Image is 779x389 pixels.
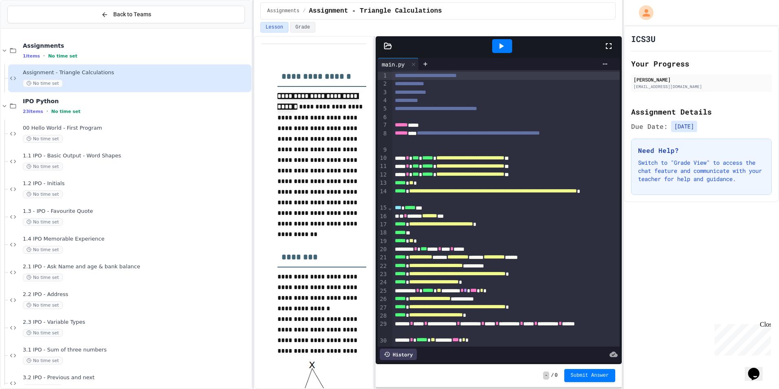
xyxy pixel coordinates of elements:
[23,291,250,298] span: 2.2 IPO - Address
[378,146,388,154] div: 9
[378,221,388,229] div: 17
[48,53,77,59] span: No time set
[7,6,245,23] button: Back to Teams
[23,153,250,159] span: 1.1 IPO - Basic Output - Word Shapes
[378,245,388,254] div: 20
[378,262,388,270] div: 22
[378,154,388,162] div: 10
[23,329,63,337] span: No time set
[23,301,63,309] span: No time set
[23,190,63,198] span: No time set
[43,53,45,59] span: •
[23,357,63,365] span: No time set
[634,84,769,90] div: [EMAIL_ADDRESS][DOMAIN_NAME]
[631,33,656,44] h1: ICS3U
[23,274,63,281] span: No time set
[631,58,772,69] h2: Your Progress
[631,122,668,131] span: Due Date:
[378,130,388,146] div: 8
[51,109,81,114] span: No time set
[711,321,771,356] iframe: chat widget
[378,212,388,221] div: 16
[378,237,388,245] div: 19
[543,371,549,380] span: -
[23,80,63,87] span: No time set
[23,246,63,254] span: No time set
[378,113,388,122] div: 6
[23,180,250,187] span: 1.2 IPO - Initials
[378,295,388,303] div: 26
[388,204,392,211] span: Fold line
[46,108,48,115] span: •
[634,76,769,83] div: [PERSON_NAME]
[378,162,388,170] div: 11
[23,109,43,114] span: 23 items
[378,320,388,337] div: 29
[23,319,250,326] span: 2.3 IPO - Variable Types
[260,22,288,33] button: Lesson
[378,345,388,353] div: 31
[23,263,250,270] span: 2.1 IPO - Ask Name and age & bank balance
[555,372,557,379] span: 0
[23,218,63,226] span: No time set
[303,8,306,14] span: /
[23,236,250,243] span: 1.4 IPO Memorable Experience
[638,146,765,155] h3: Need Help?
[23,53,40,59] span: 1 items
[671,121,697,132] span: [DATE]
[745,356,771,381] iframe: chat widget
[378,105,388,113] div: 5
[378,254,388,262] div: 21
[571,372,609,379] span: Submit Answer
[378,58,419,70] div: main.py
[564,369,616,382] button: Submit Answer
[378,287,388,295] div: 25
[630,3,656,22] div: My Account
[378,337,388,345] div: 30
[378,72,388,80] div: 1
[23,42,250,49] span: Assignments
[378,270,388,278] div: 23
[113,10,151,19] span: Back to Teams
[378,312,388,320] div: 28
[378,304,388,312] div: 27
[378,88,388,97] div: 3
[378,179,388,187] div: 13
[23,347,250,354] span: 3.1 IPO - Sum of three numbers
[378,204,388,212] div: 15
[378,171,388,179] div: 12
[23,208,250,215] span: 1.3 - IPO - Favourite Quote
[23,125,250,132] span: 00 Hello World - First Program
[631,106,772,117] h2: Assignment Details
[638,159,765,183] p: Switch to "Grade View" to access the chat feature and communicate with your teacher for help and ...
[309,6,442,16] span: Assignment - Triangle Calculations
[23,97,250,105] span: IPO Python
[23,69,250,76] span: Assignment - Triangle Calculations
[3,3,56,52] div: Chat with us now!Close
[378,60,409,69] div: main.py
[380,349,417,360] div: History
[378,121,388,129] div: 7
[378,97,388,105] div: 4
[378,80,388,88] div: 2
[23,163,63,170] span: No time set
[290,22,315,33] button: Grade
[378,188,388,204] div: 14
[551,372,554,379] span: /
[23,135,63,143] span: No time set
[378,229,388,237] div: 18
[23,374,250,381] span: 3.2 IPO - Previous and next
[378,278,388,287] div: 24
[267,8,299,14] span: Assignments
